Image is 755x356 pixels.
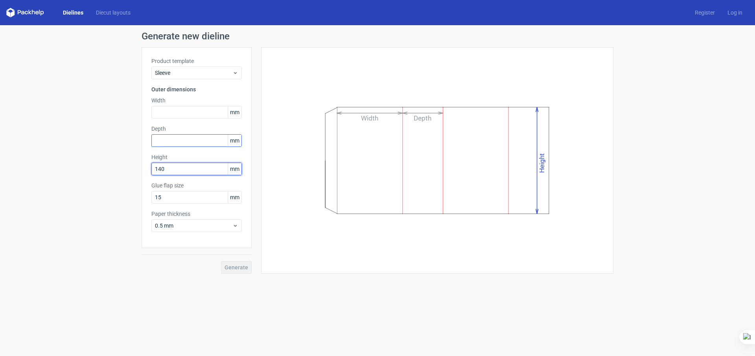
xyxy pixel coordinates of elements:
[361,114,379,122] text: Width
[721,9,749,17] a: Log in
[155,222,232,230] span: 0.5 mm
[142,32,613,41] h1: Generate new dieline
[151,210,242,218] label: Paper thickness
[57,9,90,17] a: Dielines
[228,191,241,203] span: mm
[151,153,242,161] label: Height
[151,57,242,65] label: Product template
[228,135,241,146] span: mm
[155,69,232,77] span: Sleeve
[228,163,241,175] span: mm
[90,9,137,17] a: Diecut layouts
[228,106,241,118] span: mm
[151,96,242,104] label: Width
[151,125,242,133] label: Depth
[414,114,432,122] text: Depth
[151,85,242,93] h3: Outer dimensions
[689,9,721,17] a: Register
[538,153,546,173] text: Height
[151,182,242,189] label: Glue flap size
